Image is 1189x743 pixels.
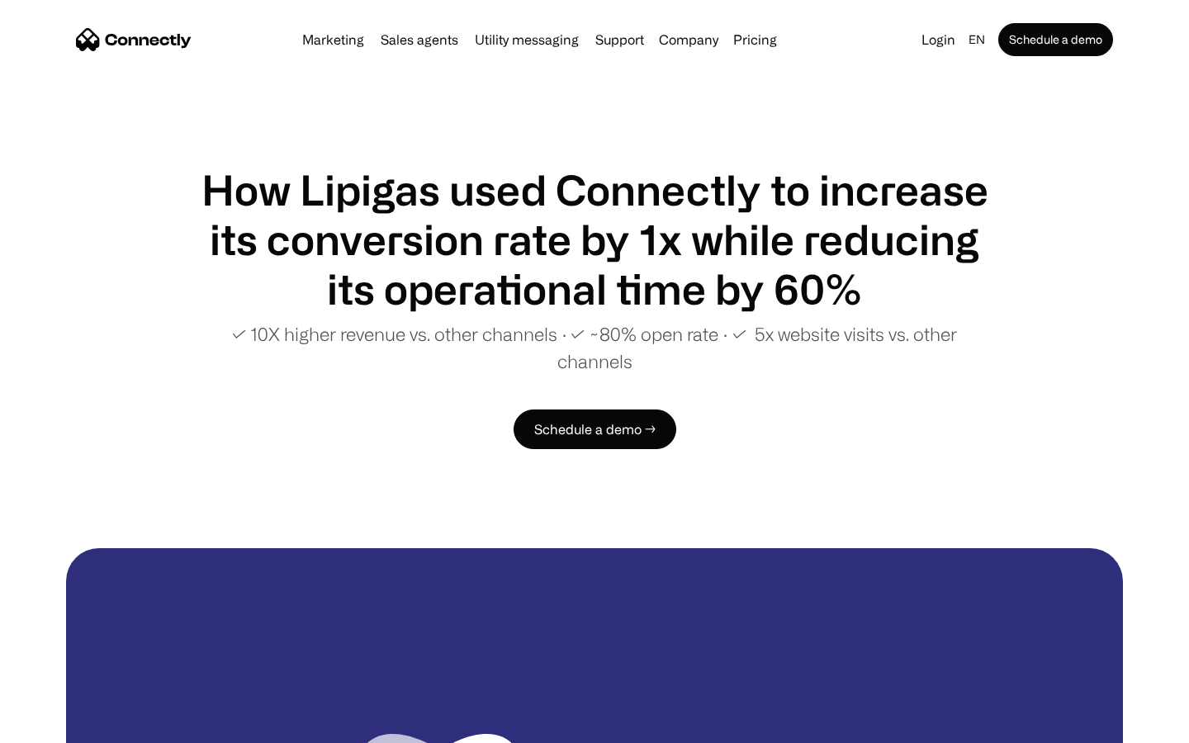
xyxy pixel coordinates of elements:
h1: How Lipigas used Connectly to increase its conversion rate by 1x while reducing its operational t... [198,165,991,314]
div: en [969,28,985,51]
aside: Language selected: English [17,712,99,737]
a: Support [589,33,651,46]
a: Schedule a demo [998,23,1113,56]
ul: Language list [33,714,99,737]
div: Company [659,28,718,51]
a: Utility messaging [468,33,585,46]
p: ✓ 10X higher revenue vs. other channels ∙ ✓ ~80% open rate ∙ ✓ 5x website visits vs. other channels [198,320,991,375]
a: Sales agents [374,33,465,46]
a: Schedule a demo → [514,409,676,449]
a: Pricing [727,33,784,46]
a: Login [915,28,962,51]
a: Marketing [296,33,371,46]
